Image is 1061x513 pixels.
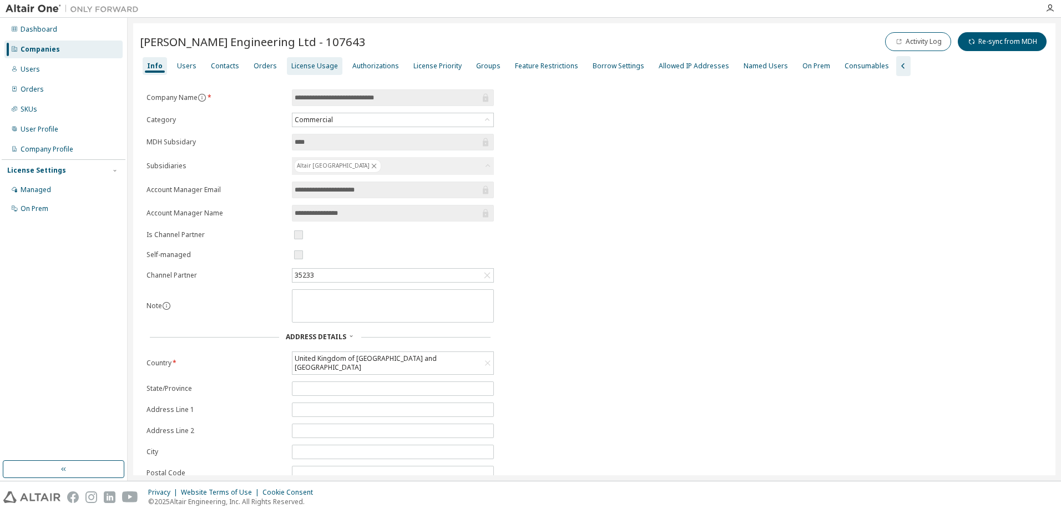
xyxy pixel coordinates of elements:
div: United Kingdom of [GEOGRAPHIC_DATA] and [GEOGRAPHIC_DATA] [293,353,482,374]
div: Named Users [744,62,788,71]
label: Category [146,115,285,124]
img: Altair One [6,3,144,14]
div: Groups [476,62,501,71]
div: Info [147,62,163,71]
div: Users [21,65,40,74]
div: Dashboard [21,25,57,34]
div: United Kingdom of [GEOGRAPHIC_DATA] and [GEOGRAPHIC_DATA] [292,352,493,374]
button: Re-sync from MDH [958,32,1047,51]
div: Feature Restrictions [515,62,578,71]
label: Account Manager Email [146,185,285,194]
div: On Prem [21,204,48,213]
button: Activity Log [885,32,951,51]
img: facebook.svg [67,491,79,503]
div: 35233 [293,269,316,281]
span: Address Details [286,332,346,341]
div: Borrow Settings [593,62,644,71]
label: Is Channel Partner [146,230,285,239]
span: [PERSON_NAME] Engineering Ltd - 107643 [140,34,366,49]
p: © 2025 Altair Engineering, Inc. All Rights Reserved. [148,497,320,506]
div: 35233 [292,269,493,282]
label: Country [146,359,285,368]
div: Authorizations [352,62,399,71]
div: Allowed IP Addresses [659,62,729,71]
label: City [146,447,285,456]
div: Commercial [293,114,335,126]
button: information [198,93,206,102]
div: License Settings [7,166,66,175]
label: State/Province [146,384,285,393]
img: altair_logo.svg [3,491,60,503]
img: youtube.svg [122,491,138,503]
label: Company Name [146,93,285,102]
label: Note [146,301,162,310]
div: Company Profile [21,145,73,154]
div: Orders [254,62,277,71]
label: MDH Subsidary [146,138,285,147]
div: Altair [GEOGRAPHIC_DATA] [292,157,494,175]
label: Subsidiaries [146,162,285,170]
label: Channel Partner [146,271,285,280]
label: Address Line 1 [146,405,285,414]
div: License Priority [413,62,462,71]
div: User Profile [21,125,58,134]
div: Users [177,62,196,71]
div: On Prem [802,62,830,71]
label: Account Manager Name [146,209,285,218]
div: Managed [21,185,51,194]
label: Address Line 2 [146,426,285,435]
label: Self-managed [146,250,285,259]
div: Orders [21,85,44,94]
div: License Usage [291,62,338,71]
div: Commercial [292,113,493,127]
img: instagram.svg [85,491,97,503]
div: Privacy [148,488,181,497]
img: linkedin.svg [104,491,115,503]
div: SKUs [21,105,37,114]
div: Contacts [211,62,239,71]
div: Companies [21,45,60,54]
div: Website Terms of Use [181,488,262,497]
div: Consumables [845,62,889,71]
div: Altair [GEOGRAPHIC_DATA] [294,159,381,173]
label: Postal Code [146,469,285,477]
div: Cookie Consent [262,488,320,497]
button: information [162,301,171,310]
